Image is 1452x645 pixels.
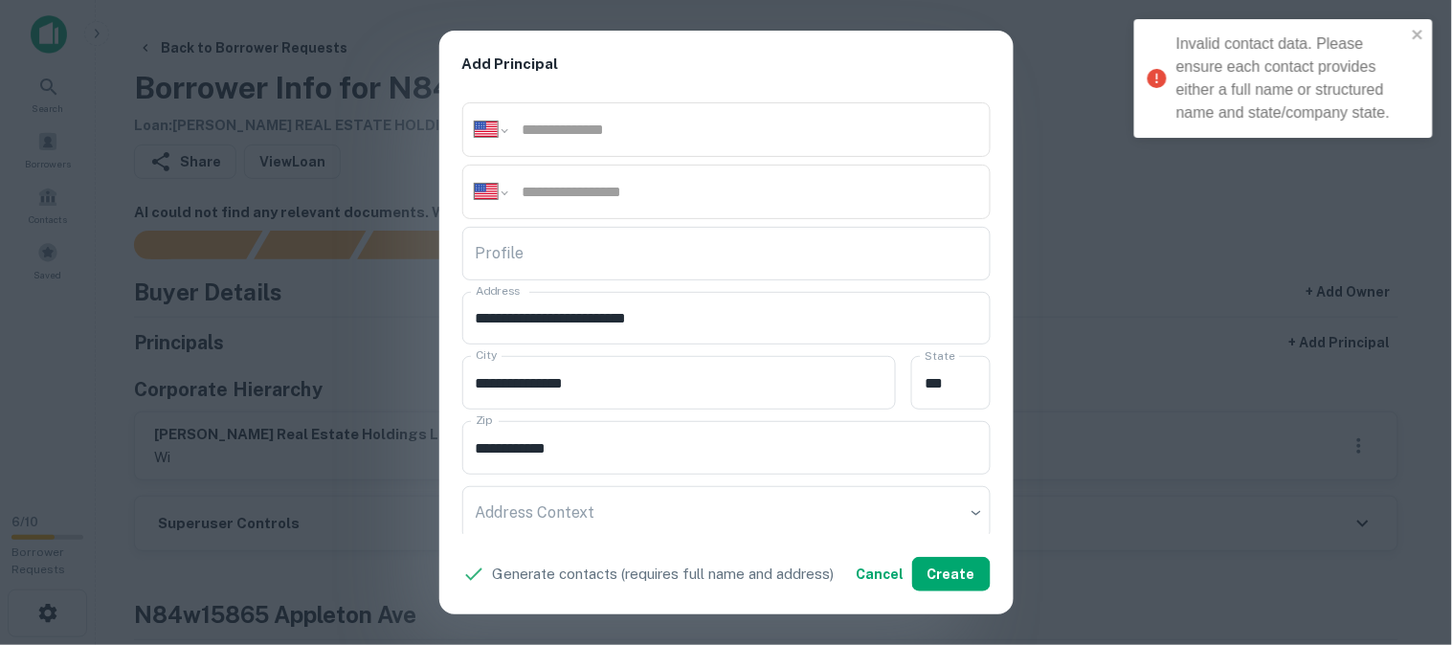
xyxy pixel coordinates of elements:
[476,283,520,300] label: Address
[912,557,991,591] button: Create
[476,412,493,429] label: Zip
[1176,33,1406,124] div: Invalid contact data. Please ensure each contact provides either a full name or structured name a...
[476,347,498,364] label: City
[439,31,1014,99] h2: Add Principal
[462,486,991,540] div: ​
[1356,492,1452,584] iframe: Chat Widget
[1412,27,1425,45] button: close
[925,347,955,364] label: State
[493,563,835,586] p: Generate contacts (requires full name and address)
[849,557,912,591] button: Cancel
